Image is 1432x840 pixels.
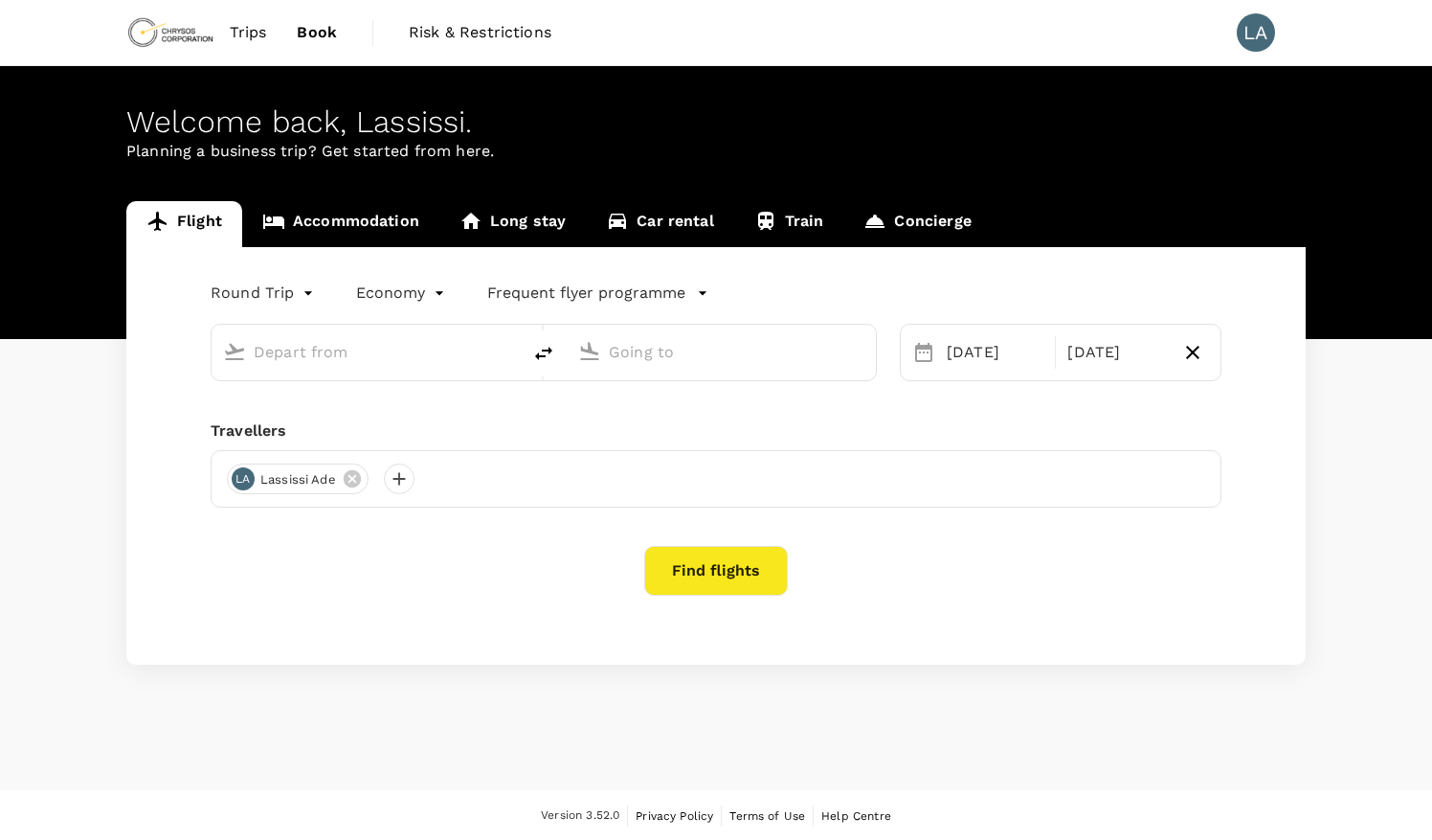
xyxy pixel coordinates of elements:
input: Going to [609,337,836,367]
a: Help Centre [821,806,891,827]
button: delete [521,330,567,376]
div: LA [232,467,255,490]
div: Travellers [211,420,1221,443]
button: Find flights [644,546,788,596]
span: Privacy Policy [636,809,713,823]
a: Accommodation [242,201,439,247]
div: LALassissi Ade [227,464,369,494]
a: Privacy Policy [636,806,713,827]
div: Economy [356,278,449,308]
button: Frequent flyer programme [487,282,708,305]
span: Trips [230,21,267,44]
a: Flight [126,201,242,247]
div: Welcome back , Lassissi . [126,104,1306,140]
span: Terms of Use [729,809,805,823]
span: Risk & Restrictions [409,21,551,44]
div: Round Trip [211,278,318,308]
span: Help Centre [821,809,891,823]
a: Long stay [439,201,586,247]
img: Chrysos Corporation [126,11,214,54]
p: Planning a business trip? Get started from here. [126,140,1306,163]
p: Frequent flyer programme [487,282,685,305]
button: Open [862,350,866,353]
input: Depart from [254,337,481,367]
span: Lassissi Ade [249,470,347,489]
span: Version 3.52.0 [541,806,619,826]
a: Terms of Use [729,806,805,827]
div: [DATE] [939,333,1051,372]
a: Concierge [843,201,991,247]
a: Train [734,201,844,247]
div: [DATE] [1060,333,1172,372]
span: Book [297,21,337,44]
a: Car rental [586,201,734,247]
button: Open [507,350,511,353]
div: LA [1237,13,1275,52]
